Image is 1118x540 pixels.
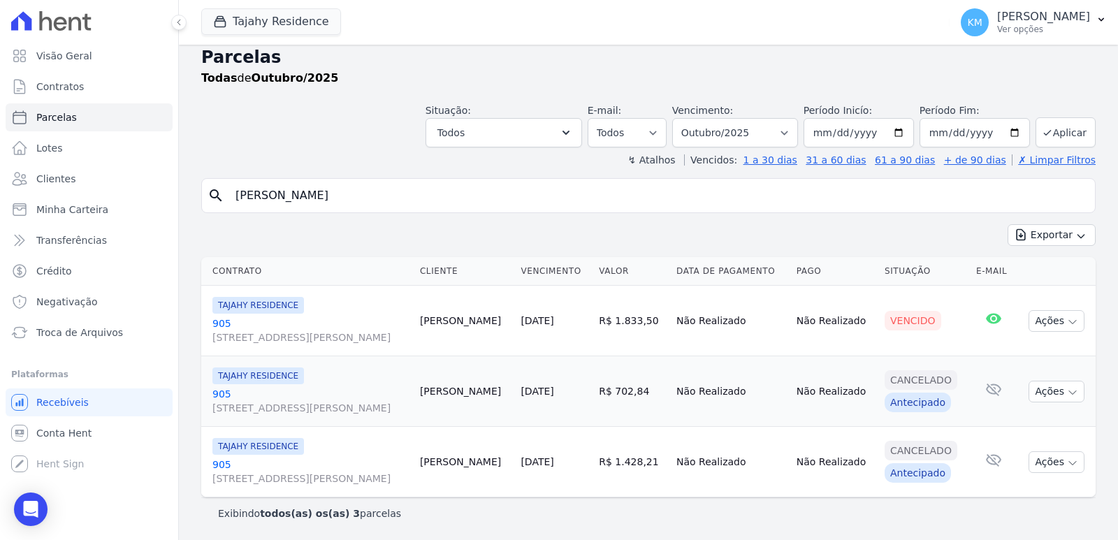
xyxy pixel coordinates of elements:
[6,196,173,224] a: Minha Carteira
[414,286,516,356] td: [PERSON_NAME]
[212,297,304,314] span: TAJAHY RESIDENCE
[11,366,167,383] div: Plataformas
[6,73,173,101] a: Contratos
[36,49,92,63] span: Visão Geral
[212,330,409,344] span: [STREET_ADDRESS][PERSON_NAME]
[1029,310,1084,332] button: Ações
[212,472,409,486] span: [STREET_ADDRESS][PERSON_NAME]
[671,286,791,356] td: Não Realizado
[588,105,622,116] label: E-mail:
[997,24,1090,35] p: Ver opções
[791,427,879,497] td: Não Realizado
[14,492,48,526] div: Open Intercom Messenger
[36,203,108,217] span: Minha Carteira
[885,463,951,483] div: Antecipado
[36,80,84,94] span: Contratos
[920,103,1030,118] label: Período Fim:
[671,257,791,286] th: Data de Pagamento
[212,316,409,344] a: 905[STREET_ADDRESS][PERSON_NAME]
[627,154,675,166] label: ↯ Atalhos
[885,393,951,412] div: Antecipado
[6,419,173,447] a: Conta Hent
[671,356,791,427] td: Não Realizado
[950,3,1118,42] button: KM [PERSON_NAME] Ver opções
[997,10,1090,24] p: [PERSON_NAME]
[806,154,866,166] a: 31 a 60 dias
[212,367,304,384] span: TAJAHY RESIDENCE
[6,288,173,316] a: Negativação
[36,141,63,155] span: Lotes
[791,257,879,286] th: Pago
[804,105,872,116] label: Período Inicío:
[593,427,671,497] td: R$ 1.428,21
[6,134,173,162] a: Lotes
[6,388,173,416] a: Recebíveis
[515,257,593,286] th: Vencimento
[252,71,339,85] strong: Outubro/2025
[212,438,304,455] span: TAJAHY RESIDENCE
[201,71,238,85] strong: Todas
[1036,117,1096,147] button: Aplicar
[201,8,341,35] button: Tajahy Residence
[36,233,107,247] span: Transferências
[6,257,173,285] a: Crédito
[521,386,553,397] a: [DATE]
[414,427,516,497] td: [PERSON_NAME]
[426,105,471,116] label: Situação:
[6,165,173,193] a: Clientes
[967,17,982,27] span: KM
[971,257,1017,286] th: E-mail
[36,426,92,440] span: Conta Hent
[1029,451,1084,473] button: Ações
[227,182,1089,210] input: Buscar por nome do lote ou do cliente
[885,441,957,460] div: Cancelado
[426,118,582,147] button: Todos
[593,356,671,427] td: R$ 702,84
[36,395,89,409] span: Recebíveis
[1029,381,1084,402] button: Ações
[6,319,173,346] a: Troca de Arquivos
[36,110,77,124] span: Parcelas
[212,401,409,415] span: [STREET_ADDRESS][PERSON_NAME]
[414,257,516,286] th: Cliente
[6,226,173,254] a: Transferências
[201,70,338,87] p: de
[6,42,173,70] a: Visão Geral
[521,315,553,326] a: [DATE]
[208,187,224,204] i: search
[36,295,98,309] span: Negativação
[743,154,797,166] a: 1 a 30 dias
[684,154,737,166] label: Vencidos:
[885,311,941,330] div: Vencido
[1008,224,1096,246] button: Exportar
[875,154,935,166] a: 61 a 90 dias
[201,45,1096,70] h2: Parcelas
[944,154,1006,166] a: + de 90 dias
[521,456,553,467] a: [DATE]
[593,257,671,286] th: Valor
[437,124,465,141] span: Todos
[672,105,733,116] label: Vencimento:
[593,286,671,356] td: R$ 1.833,50
[212,458,409,486] a: 905[STREET_ADDRESS][PERSON_NAME]
[36,326,123,340] span: Troca de Arquivos
[791,286,879,356] td: Não Realizado
[879,257,971,286] th: Situação
[6,103,173,131] a: Parcelas
[212,387,409,415] a: 905[STREET_ADDRESS][PERSON_NAME]
[671,427,791,497] td: Não Realizado
[36,264,72,278] span: Crédito
[201,257,414,286] th: Contrato
[260,508,360,519] b: todos(as) os(as) 3
[218,506,401,520] p: Exibindo parcelas
[791,356,879,427] td: Não Realizado
[1012,154,1096,166] a: ✗ Limpar Filtros
[885,370,957,390] div: Cancelado
[36,172,75,186] span: Clientes
[414,356,516,427] td: [PERSON_NAME]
